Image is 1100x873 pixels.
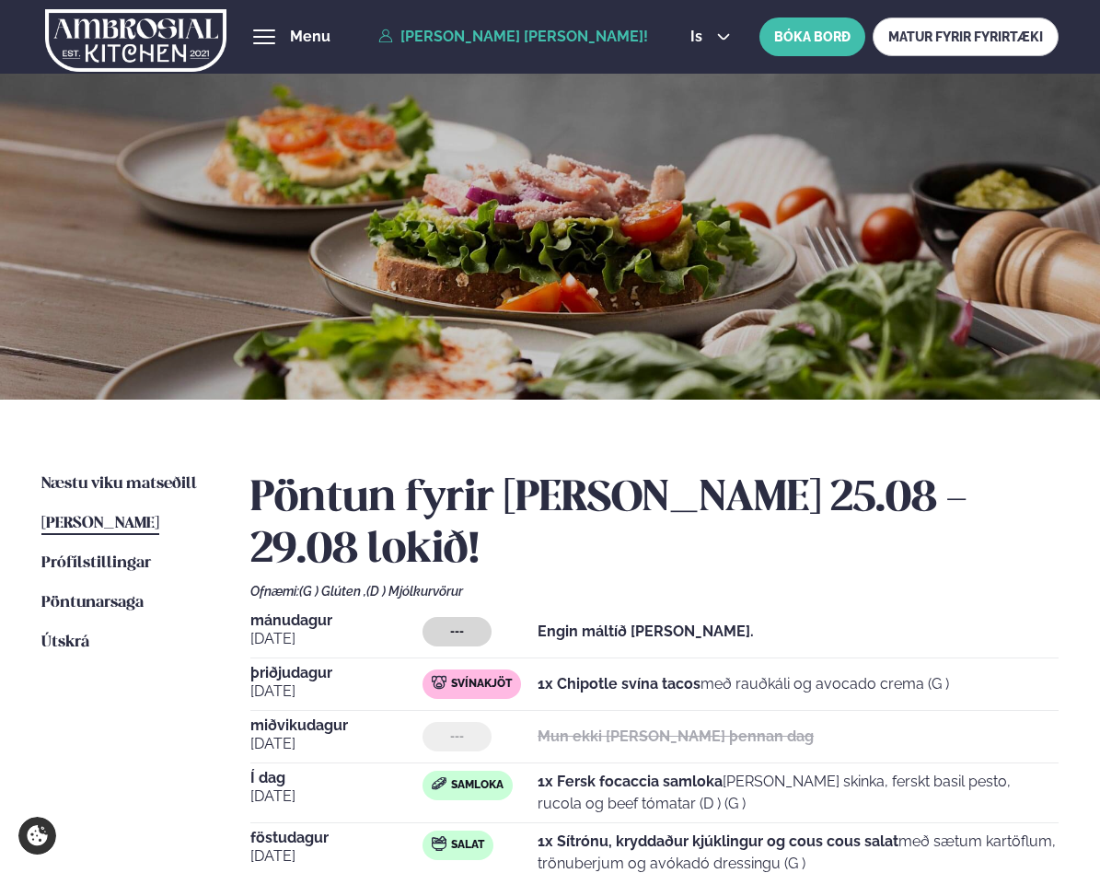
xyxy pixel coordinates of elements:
strong: Mun ekki [PERSON_NAME] þennan dag [538,727,814,745]
span: Samloka [451,778,504,793]
p: [PERSON_NAME] skinka, ferskt basil pesto, rucola og beef tómatar (D ) (G ) [538,771,1058,815]
span: [DATE] [250,681,423,703]
span: [DATE] [250,628,423,650]
span: miðvikudagur [250,718,423,733]
span: Útskrá [41,634,89,650]
span: [DATE] [250,733,423,755]
strong: 1x Sítrónu, kryddaður kjúklingur og cous cous salat [538,832,898,850]
a: Næstu viku matseðill [41,473,197,495]
span: mánudagur [250,613,423,628]
span: Í dag [250,771,423,786]
a: Útskrá [41,632,89,654]
a: Pöntunarsaga [41,592,144,614]
a: Prófílstillingar [41,553,151,575]
a: Cookie settings [18,817,56,855]
span: is [690,29,708,44]
strong: 1x Chipotle svína tacos [538,675,701,693]
span: Svínakjöt [451,677,512,692]
span: [DATE] [250,845,423,867]
span: þriðjudagur [250,666,423,681]
span: Pöntunarsaga [41,595,144,611]
p: með rauðkáli og avocado crema (G ) [538,673,949,695]
span: --- [450,624,464,639]
img: sandwich-new-16px.svg [432,777,446,790]
span: föstudagur [250,831,423,845]
strong: Engin máltíð [PERSON_NAME]. [538,623,754,640]
span: Prófílstillingar [41,555,151,571]
span: [PERSON_NAME] [41,516,159,531]
a: [PERSON_NAME] [PERSON_NAME]! [378,29,648,45]
span: [DATE] [250,786,423,808]
strong: 1x Fersk focaccia samloka [538,773,723,790]
button: is [676,29,745,44]
button: BÓKA BORÐ [759,17,865,56]
a: MATUR FYRIR FYRIRTÆKI [873,17,1059,56]
div: Ofnæmi: [250,584,1058,599]
img: salad.svg [432,836,446,851]
span: Næstu viku matseðill [41,476,197,492]
span: Salat [451,838,484,853]
img: pork.svg [432,675,446,690]
button: hamburger [253,26,275,48]
span: (G ) Glúten , [299,584,366,599]
span: (D ) Mjólkurvörur [366,584,463,599]
a: [PERSON_NAME] [41,513,159,535]
img: logo [45,3,226,78]
span: --- [450,729,464,744]
h2: Pöntun fyrir [PERSON_NAME] 25.08 - 29.08 lokið! [250,473,1058,576]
